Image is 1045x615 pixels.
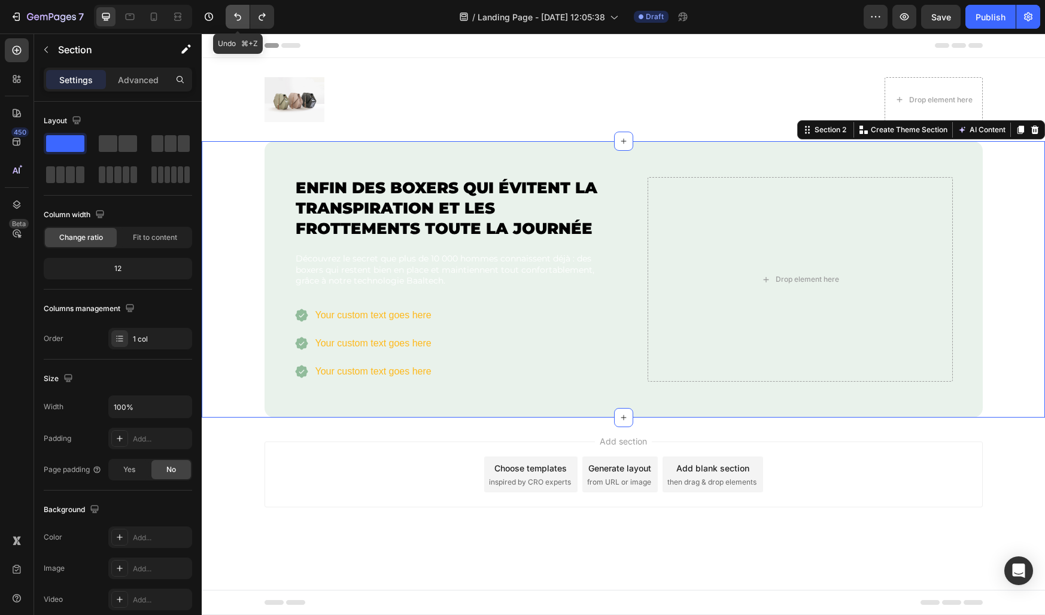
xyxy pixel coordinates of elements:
[44,301,137,317] div: Columns management
[112,328,232,349] div: Your custom text goes here
[94,145,397,205] p: ⁠⁠⁠⁠⁠⁠⁠
[11,127,29,137] div: 450
[44,502,102,518] div: Background
[44,433,71,444] div: Padding
[754,89,806,103] button: AI Content
[9,219,29,229] div: Beta
[226,5,274,29] div: Undo/Redo
[58,42,156,57] p: Section
[46,260,190,277] div: 12
[44,371,75,387] div: Size
[287,443,369,454] span: inspired by CRO experts
[78,10,84,24] p: 7
[1004,556,1033,585] div: Open Intercom Messenger
[574,241,637,251] div: Drop element here
[133,434,189,444] div: Add...
[44,207,107,223] div: Column width
[112,300,232,321] div: Your custom text goes here
[475,428,548,441] div: Add blank section
[133,232,177,243] span: Fit to content
[93,218,398,254] div: Rich Text Editor. Editing area: main
[93,144,398,206] h2: Rich Text Editor. Editing area: main
[293,428,365,441] div: Choose templates
[133,564,189,574] div: Add...
[59,232,103,243] span: Change ratio
[478,11,605,23] span: Landing Page - [DATE] 12:05:38
[44,464,102,475] div: Page padding
[133,334,189,345] div: 1 col
[921,5,961,29] button: Save
[44,532,62,543] div: Color
[5,5,89,29] button: 7
[109,396,192,418] input: Auto
[393,401,450,414] span: Add section
[112,272,232,293] div: Your custom text goes here
[976,11,1005,23] div: Publish
[472,11,475,23] span: /
[610,91,647,102] div: Section 2
[123,464,135,475] span: Yes
[931,12,951,22] span: Save
[94,145,396,205] strong: Enfin des boxers qui évitent la transpiration et les frottements toute la journée
[44,563,65,574] div: Image
[44,113,84,129] div: Layout
[133,532,189,543] div: Add...
[466,443,555,454] span: then drag & drop elements
[166,464,176,475] span: No
[646,11,664,22] span: Draft
[118,74,159,86] p: Advanced
[707,62,771,71] div: Drop element here
[133,595,189,605] div: Add...
[44,594,63,605] div: Video
[59,74,93,86] p: Settings
[202,34,1045,615] iframe: Design area
[44,333,63,344] div: Order
[94,220,397,252] p: Découvrez le secret que plus de 10 000 hommes connaissent déjà : des boxers qui restent bien en p...
[44,401,63,412] div: Width
[669,91,746,102] p: Create Theme Section
[385,443,449,454] span: from URL or image
[387,428,449,441] div: Generate layout
[965,5,1016,29] button: Publish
